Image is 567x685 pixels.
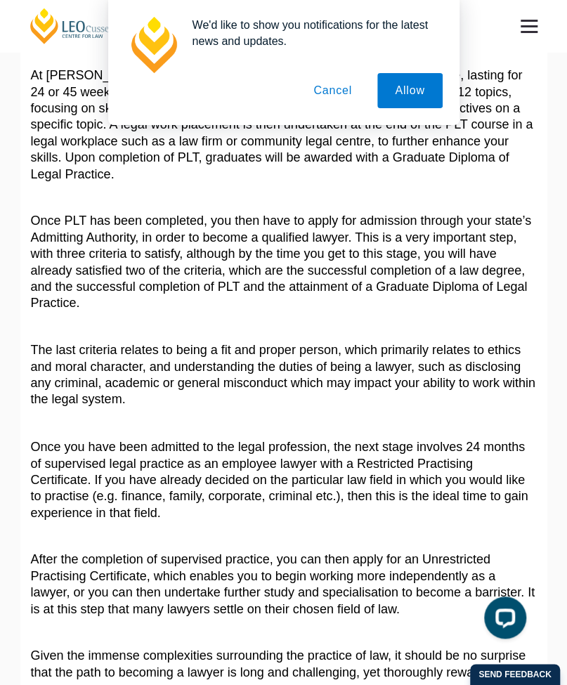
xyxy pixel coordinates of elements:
iframe: LiveChat chat widget [473,591,532,650]
p: Once you have been admitted to the legal profession, the next stage involves 24 months of supervi... [31,438,537,521]
p: After the completion of supervised practice, you can then apply for an Unrestricted Practising Ce... [31,551,537,617]
img: notification icon [125,17,181,73]
p: Given the immense complexities surrounding the practice of law, it should be no surprise that the... [31,647,537,680]
button: Cancel [296,73,370,108]
p: The last criteria relates to being a fit and proper person, which primarily relates to ethics and... [31,342,537,408]
p: At [PERSON_NAME], PLT can be studied either in fulltime or part-time mode, lasting for 24 or 45 w... [31,67,537,183]
p: Once PLT has been completed, you then have to apply for admission through your state’s Admitting ... [31,213,537,311]
button: Allow [377,73,442,108]
div: We'd like to show you notifications for the latest news and updates. [181,17,443,49]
